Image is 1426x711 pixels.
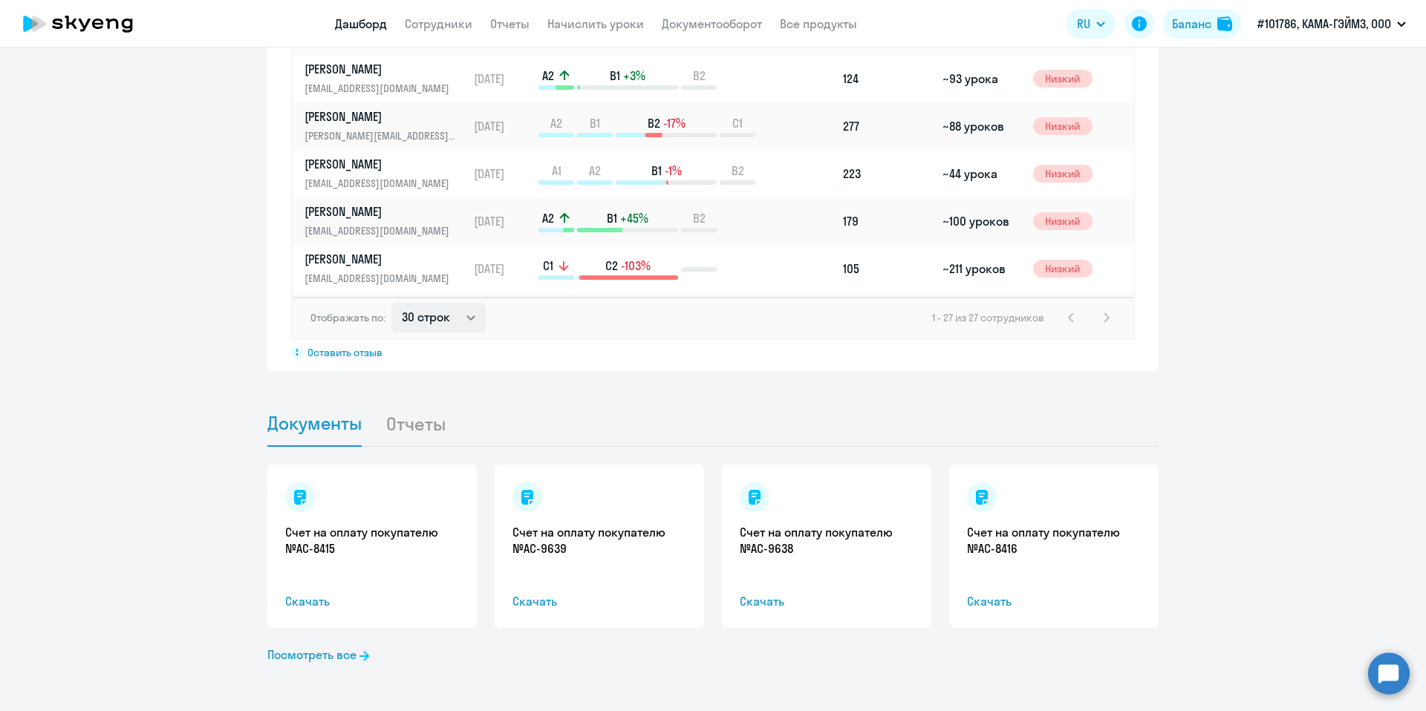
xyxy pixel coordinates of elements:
[305,156,467,191] a: [PERSON_NAME][EMAIL_ADDRESS][DOMAIN_NAME]
[1033,165,1093,183] span: Низкий
[307,346,382,359] span: Оставить отзыв
[305,203,467,239] a: [PERSON_NAME][EMAIL_ADDRESS][DOMAIN_NAME]
[1250,6,1413,42] button: #101786, КАМА-ГЭЙМЗ, ООО
[837,55,937,102] td: 124
[550,115,562,131] span: A2
[468,55,537,102] td: [DATE]
[547,16,644,31] a: Начислить уроки
[305,156,458,172] p: [PERSON_NAME]
[305,80,458,96] p: [EMAIL_ADDRESS][DOMAIN_NAME]
[740,592,914,610] span: Скачать
[967,592,1141,610] span: Скачать
[732,163,744,179] span: B2
[610,68,620,84] span: B1
[310,311,385,324] span: Отображать по:
[305,175,458,191] p: [EMAIL_ADDRESS][DOMAIN_NAME]
[648,115,660,131] span: B2
[663,115,686,131] span: -17%
[937,150,1026,197] td: ~44 урока
[937,55,1026,102] td: ~93 урока
[512,592,686,610] span: Скачать
[937,197,1026,245] td: ~100 уроков
[620,210,648,226] span: +45%
[732,115,743,131] span: C1
[662,16,762,31] a: Документооборот
[651,163,662,179] span: B1
[512,524,686,557] a: Счет на оплату покупателю №AC-9639
[1163,9,1241,39] button: Балансbalance
[285,592,459,610] span: Скачать
[1217,16,1232,31] img: balance
[405,16,472,31] a: Сотрудники
[305,61,467,96] a: [PERSON_NAME][EMAIL_ADDRESS][DOMAIN_NAME]
[589,163,601,179] span: A2
[623,68,645,84] span: +3%
[335,16,387,31] a: Дашборд
[937,102,1026,150] td: ~88 уроков
[1033,260,1093,278] span: Низкий
[1257,15,1391,33] p: #101786, КАМА-ГЭЙМЗ, ООО
[305,61,458,77] p: [PERSON_NAME]
[937,245,1026,292] td: ~211 уроков
[693,68,706,84] span: B2
[468,102,537,150] td: [DATE]
[837,102,937,150] td: 277
[621,258,651,274] span: -103%
[305,223,458,239] p: [EMAIL_ADDRESS][DOMAIN_NAME]
[1172,15,1211,33] div: Баланс
[490,16,530,31] a: Отчеты
[837,245,937,292] td: 105
[780,16,857,31] a: Все продукты
[740,524,914,557] a: Счет на оплату покупателю №AC-9638
[693,210,706,226] span: B2
[305,128,458,144] p: [PERSON_NAME][EMAIL_ADDRESS][DOMAIN_NAME]
[605,258,618,274] span: C2
[552,163,561,179] span: A1
[837,150,937,197] td: 223
[590,115,600,131] span: B1
[468,292,537,340] td: [DATE]
[1033,117,1093,135] span: Низкий
[305,108,467,144] a: [PERSON_NAME][PERSON_NAME][EMAIL_ADDRESS][DOMAIN_NAME]
[837,197,937,245] td: 179
[1033,212,1093,230] span: Низкий
[1067,9,1116,39] button: RU
[1033,70,1093,88] span: Низкий
[932,311,1044,324] span: 1 - 27 из 27 сотрудников
[542,68,554,84] span: A2
[305,270,458,286] p: [EMAIL_ADDRESS][DOMAIN_NAME]
[967,524,1141,557] a: Счет на оплату покупателю №AC-8416
[543,258,553,274] span: C1
[267,646,369,664] a: Посмотреть все
[285,524,459,557] a: Счет на оплату покупателю №AC-8415
[267,412,362,434] span: Документы
[607,210,617,226] span: B1
[665,163,682,179] span: -1%
[468,150,537,197] td: [DATE]
[468,197,537,245] td: [DATE]
[305,251,458,267] p: [PERSON_NAME]
[837,292,937,340] td: 217
[305,108,458,125] p: [PERSON_NAME]
[468,245,537,292] td: [DATE]
[305,251,467,286] a: [PERSON_NAME][EMAIL_ADDRESS][DOMAIN_NAME]
[267,401,1159,447] ul: Tabs
[542,210,554,226] span: A2
[937,292,1026,340] td: ~53 урока
[1077,15,1090,33] span: RU
[305,203,458,220] p: [PERSON_NAME]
